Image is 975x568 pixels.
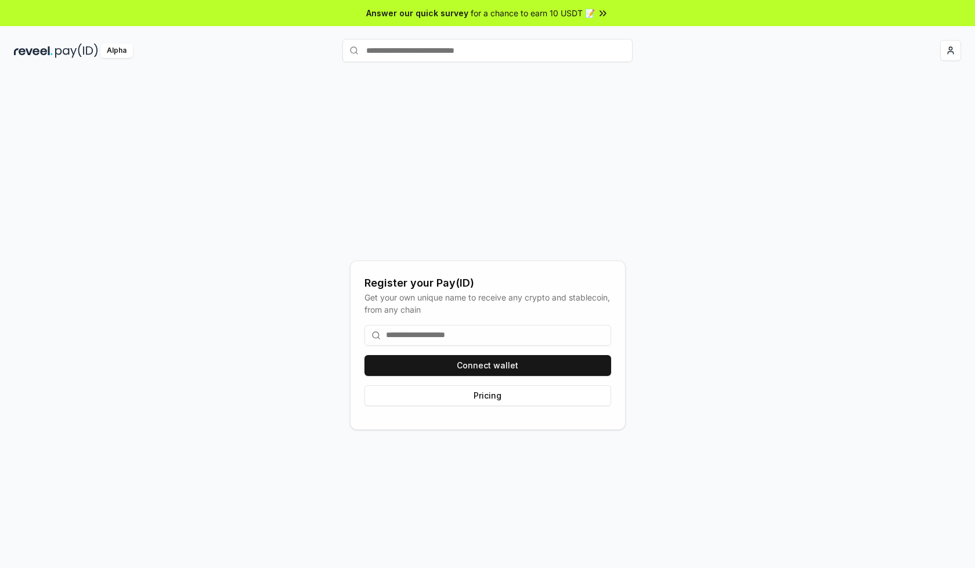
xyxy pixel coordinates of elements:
[366,7,468,19] span: Answer our quick survey
[55,44,98,58] img: pay_id
[14,44,53,58] img: reveel_dark
[364,385,611,406] button: Pricing
[364,355,611,376] button: Connect wallet
[364,275,611,291] div: Register your Pay(ID)
[471,7,595,19] span: for a chance to earn 10 USDT 📝
[364,291,611,316] div: Get your own unique name to receive any crypto and stablecoin, from any chain
[100,44,133,58] div: Alpha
